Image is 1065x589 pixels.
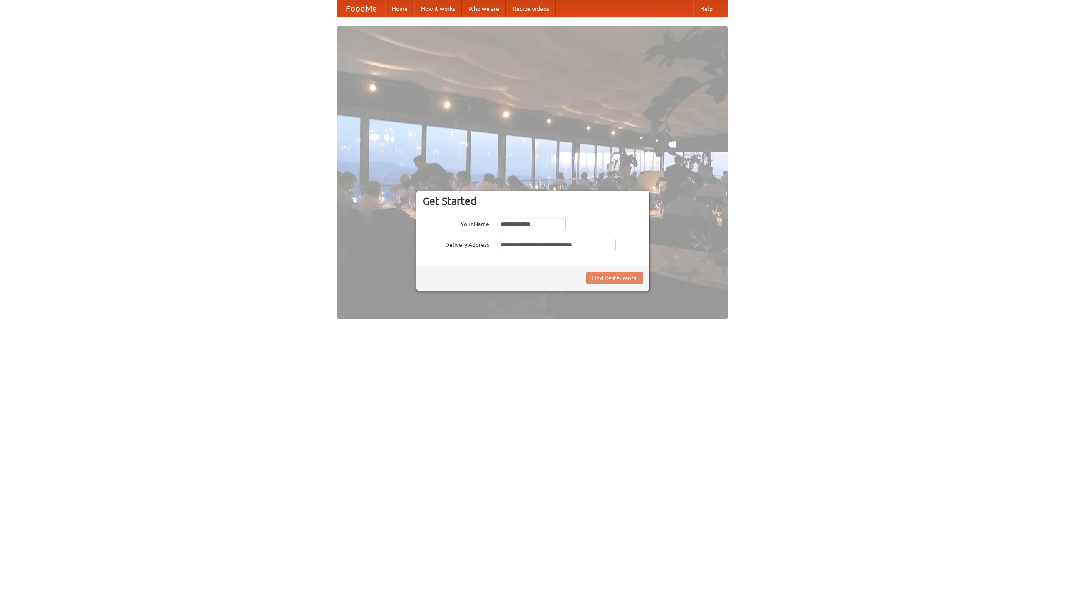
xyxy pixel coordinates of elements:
label: Your Name [423,218,489,228]
a: Help [693,0,719,17]
label: Delivery Address [423,239,489,249]
a: Who we are [462,0,506,17]
h3: Get Started [423,195,643,207]
a: Home [385,0,414,17]
a: FoodMe [337,0,385,17]
button: Find Restaurants! [586,272,643,284]
a: How it works [414,0,462,17]
a: Recipe videos [506,0,556,17]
